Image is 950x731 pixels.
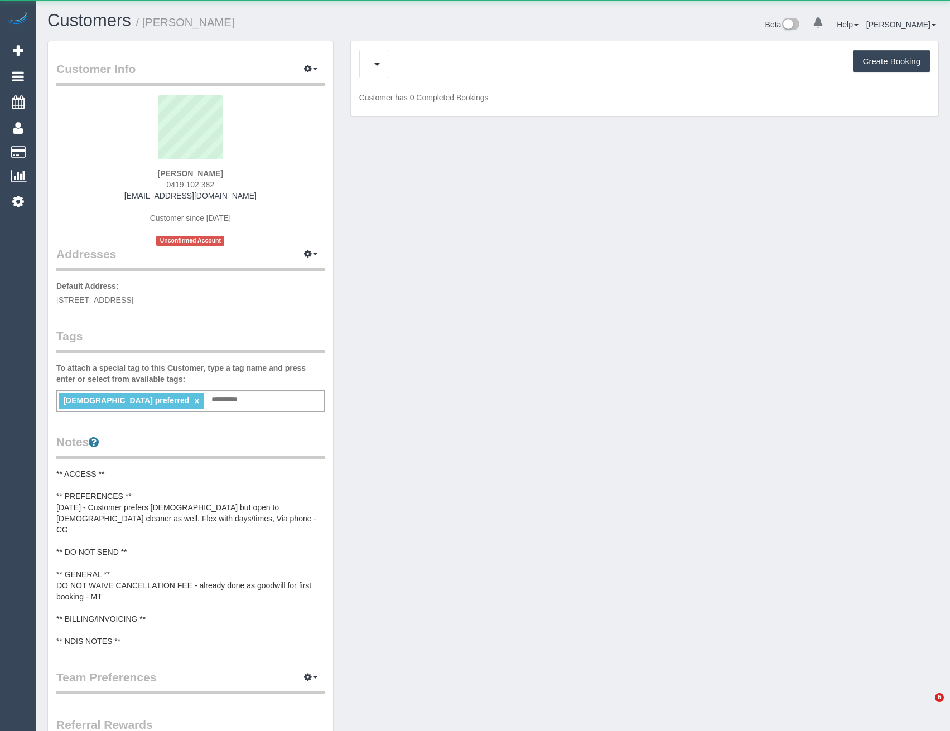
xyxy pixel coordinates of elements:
[56,362,325,385] label: To attach a special tag to this Customer, type a tag name and press enter or select from availabl...
[7,11,29,27] img: Automaid Logo
[47,11,131,30] a: Customers
[124,191,257,200] a: [EMAIL_ADDRESS][DOMAIN_NAME]
[935,693,944,702] span: 6
[781,18,799,32] img: New interface
[56,280,119,292] label: Default Address:
[56,669,325,694] legend: Team Preferences
[158,169,223,178] strong: [PERSON_NAME]
[56,61,325,86] legend: Customer Info
[56,296,133,304] span: [STREET_ADDRESS]
[359,92,930,103] p: Customer has 0 Completed Bookings
[912,693,939,720] iframe: Intercom live chat
[167,180,215,189] span: 0419 102 382
[136,16,235,28] small: / [PERSON_NAME]
[837,20,859,29] a: Help
[56,434,325,459] legend: Notes
[853,50,930,73] button: Create Booking
[63,396,189,405] span: [DEMOGRAPHIC_DATA] preferred
[194,396,199,406] a: ×
[765,20,800,29] a: Beta
[866,20,936,29] a: [PERSON_NAME]
[56,468,325,647] pre: ** ACCESS ** ** PREFERENCES ** [DATE] - Customer prefers [DEMOGRAPHIC_DATA] but open to [DEMOGRAP...
[150,214,231,222] span: Customer since [DATE]
[156,236,224,245] span: Unconfirmed Account
[56,328,325,353] legend: Tags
